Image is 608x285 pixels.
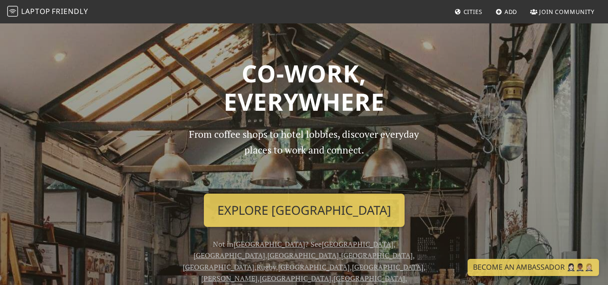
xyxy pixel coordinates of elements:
span: Laptop [21,6,50,16]
a: [GEOGRAPHIC_DATA] [260,273,331,283]
span: Join Community [539,8,594,16]
a: [GEOGRAPHIC_DATA] [183,262,254,272]
a: [GEOGRAPHIC_DATA] [333,273,405,283]
span: Cities [464,8,482,16]
a: Add [492,4,521,20]
a: [GEOGRAPHIC_DATA] [352,262,423,272]
a: [GEOGRAPHIC_DATA] [322,239,393,249]
h1: Co-work, Everywhere [53,59,555,116]
a: LaptopFriendly LaptopFriendly [7,4,88,20]
img: LaptopFriendly [7,6,18,17]
a: Explore [GEOGRAPHIC_DATA] [204,194,405,227]
a: Become an Ambassador 🤵🏻‍♀️🤵🏾‍♂️🤵🏼‍♀️ [468,259,599,276]
a: Rugby [257,262,276,272]
a: [GEOGRAPHIC_DATA] [234,239,305,249]
span: Add [504,8,518,16]
a: [GEOGRAPHIC_DATA] [194,250,265,260]
a: [GEOGRAPHIC_DATA] [267,250,339,260]
a: [GEOGRAPHIC_DATA] [278,262,350,272]
p: From coffee shops to hotel lobbies, discover everyday places to work and connect. [181,127,427,186]
a: Join Community [527,4,598,20]
span: Friendly [52,6,88,16]
a: [GEOGRAPHIC_DATA] [341,250,413,260]
a: [PERSON_NAME] [201,273,257,283]
a: Cities [451,4,486,20]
